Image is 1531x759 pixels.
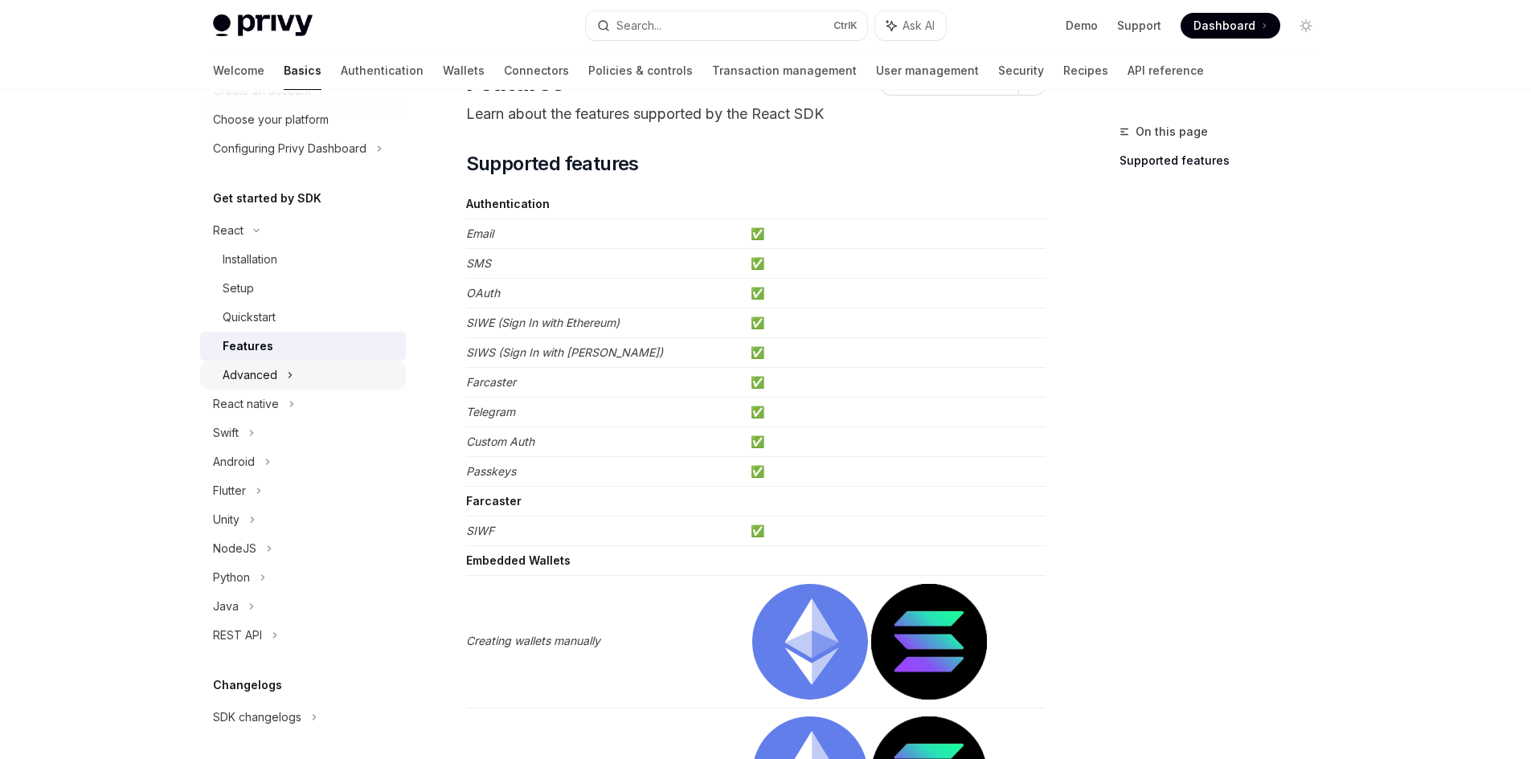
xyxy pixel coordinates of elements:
td: ✅ [744,249,1046,279]
div: Search... [616,16,661,35]
td: ✅ [744,427,1046,457]
span: Ask AI [903,18,935,34]
strong: Embedded Wallets [466,553,571,567]
em: Creating wallets manually [466,634,600,647]
div: Configuring Privy Dashboard [213,139,366,158]
div: React [213,221,244,240]
em: SIWS (Sign In with [PERSON_NAME]) [466,345,663,359]
td: ✅ [744,308,1046,338]
a: Transaction management [712,51,857,90]
em: Email [466,226,493,240]
div: NodeJS [213,539,256,558]
div: REST API [213,626,262,645]
img: ethereum.png [752,584,868,700]
a: Dashboard [1181,13,1280,39]
div: Choose your platform [213,110,329,129]
div: Java [213,597,239,616]
div: Installation [223,250,277,269]
button: Ask AI [875,11,946,40]
td: ✅ [744,279,1046,308]
a: Installation [200,245,406,274]
a: Supported features [1120,148,1332,173]
a: Basics [284,51,321,90]
a: Connectors [504,51,569,90]
div: Features [223,337,273,356]
a: Recipes [1063,51,1108,90]
span: Dashboard [1193,18,1255,34]
td: ✅ [744,368,1046,398]
td: ✅ [744,398,1046,427]
h5: Changelogs [213,675,282,695]
div: React native [213,394,279,414]
a: Quickstart [200,303,406,332]
em: Farcaster [466,375,516,389]
em: SIWF [466,524,494,537]
a: Policies & controls [588,51,693,90]
a: Support [1117,18,1161,34]
div: Setup [223,279,254,298]
span: On this page [1136,122,1208,141]
td: ✅ [744,457,1046,487]
div: Advanced [223,365,277,385]
a: User management [876,51,979,90]
a: Security [998,51,1044,90]
h5: Get started by SDK [213,189,321,208]
em: SMS [466,256,491,270]
a: Welcome [213,51,264,90]
a: Wallets [443,51,485,90]
div: Swift [213,423,239,443]
a: Choose your platform [200,105,406,134]
div: SDK changelogs [213,708,301,727]
div: Android [213,452,255,471]
a: Features [200,332,406,361]
div: Unity [213,510,239,529]
a: Authentication [341,51,424,90]
span: Ctrl K [833,19,858,32]
button: Toggle dark mode [1293,13,1319,39]
td: ✅ [744,219,1046,249]
strong: Authentication [466,197,550,210]
div: Flutter [213,481,246,500]
td: ✅ [744,338,1046,368]
em: SIWE (Sign In with Ethereum) [466,316,620,329]
button: Search...CtrlK [586,11,867,40]
a: API reference [1128,51,1204,90]
p: Learn about the features supported by the React SDK [466,103,1046,125]
em: OAuth [466,286,500,300]
img: solana.png [871,584,987,700]
div: Quickstart [223,308,276,327]
em: Passkeys [466,464,516,478]
span: Supported features [466,151,639,177]
div: Python [213,568,250,587]
em: Custom Auth [466,435,534,448]
a: Setup [200,274,406,303]
a: Demo [1066,18,1098,34]
em: Telegram [466,405,515,418]
td: ✅ [744,516,1046,546]
img: light logo [213,14,313,37]
strong: Farcaster [466,494,522,508]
